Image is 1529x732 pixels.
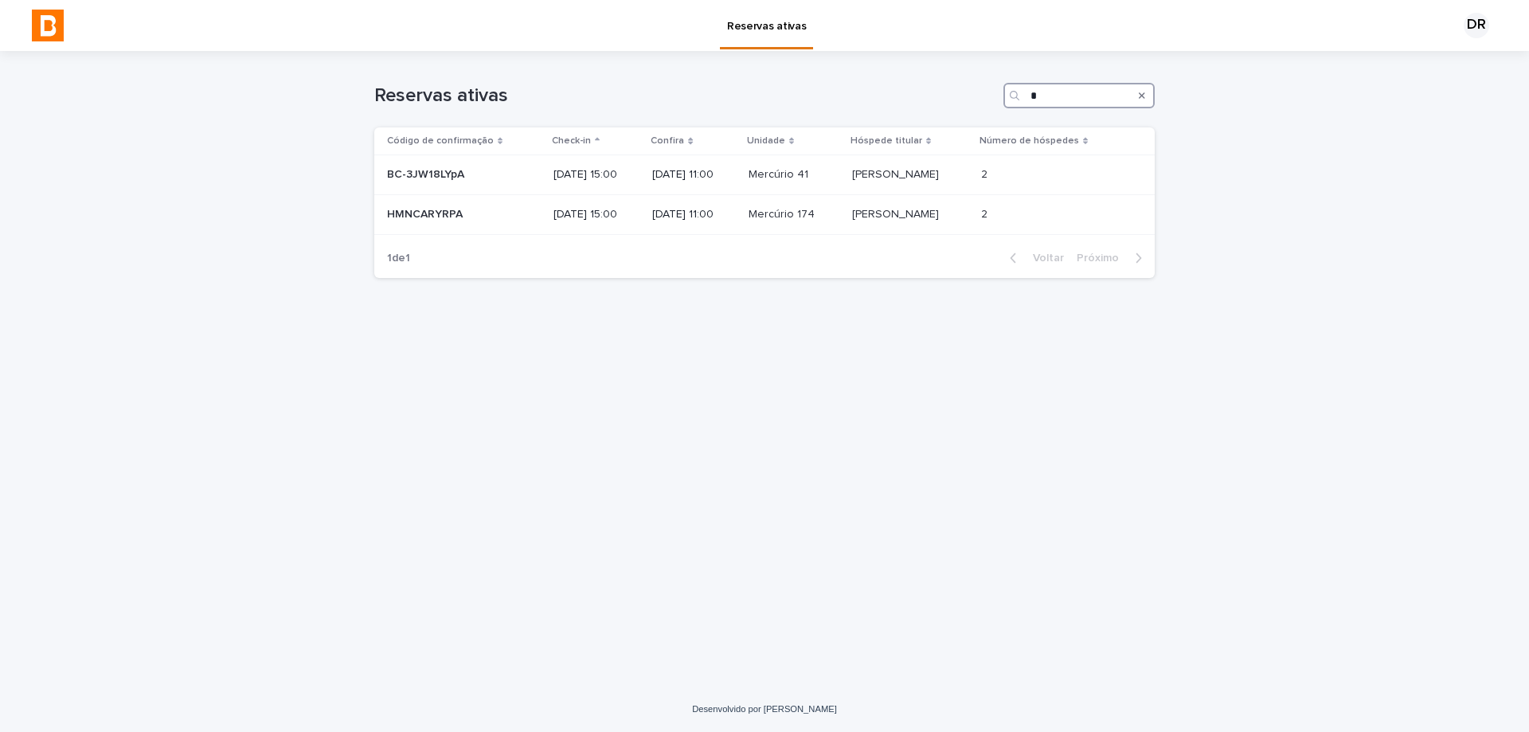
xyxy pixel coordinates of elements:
[1077,252,1119,264] font: Próximo
[387,252,392,264] font: 1
[1003,83,1155,108] input: Procurar
[747,136,785,146] font: Unidade
[1033,252,1064,264] font: Voltar
[387,169,464,180] font: BC-3JW18LYpA
[552,136,591,146] font: Check-in
[852,209,939,220] font: [PERSON_NAME]
[652,169,714,180] font: [DATE] 11:00
[405,252,410,264] font: 1
[997,251,1070,265] button: Voltar
[749,209,815,220] font: Mercúrio 174
[553,169,617,180] font: [DATE] 15:00
[32,10,64,41] img: NnDbqpVWR6iGvzpSnmHx
[392,252,405,264] font: de
[387,209,463,220] font: HMNCARYRPA
[1467,18,1485,32] font: DR
[851,136,922,146] font: Hóspede titular
[553,209,617,220] font: [DATE] 15:00
[981,209,987,220] font: 2
[727,21,806,32] font: Reservas ativas
[374,195,1155,235] tr: HMNCARYRPA [DATE] 15:00[DATE] 11:00Mercúrio 174 [PERSON_NAME] 2
[1070,251,1155,265] button: Próximo
[981,169,987,180] font: 2
[852,169,939,180] font: [PERSON_NAME]
[692,704,837,714] a: Desenvolvido por [PERSON_NAME]
[980,136,1079,146] font: Número de hóspedes
[749,169,808,180] font: Mercúrio 41
[652,209,714,220] font: [DATE] 11:00
[387,136,494,146] font: Código de confirmação
[651,136,684,146] font: Confira
[374,155,1155,195] tr: BC-3JW18LYpA [DATE] 15:00[DATE] 11:00Mercúrio 41 [PERSON_NAME] 2
[374,86,508,105] font: Reservas ativas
